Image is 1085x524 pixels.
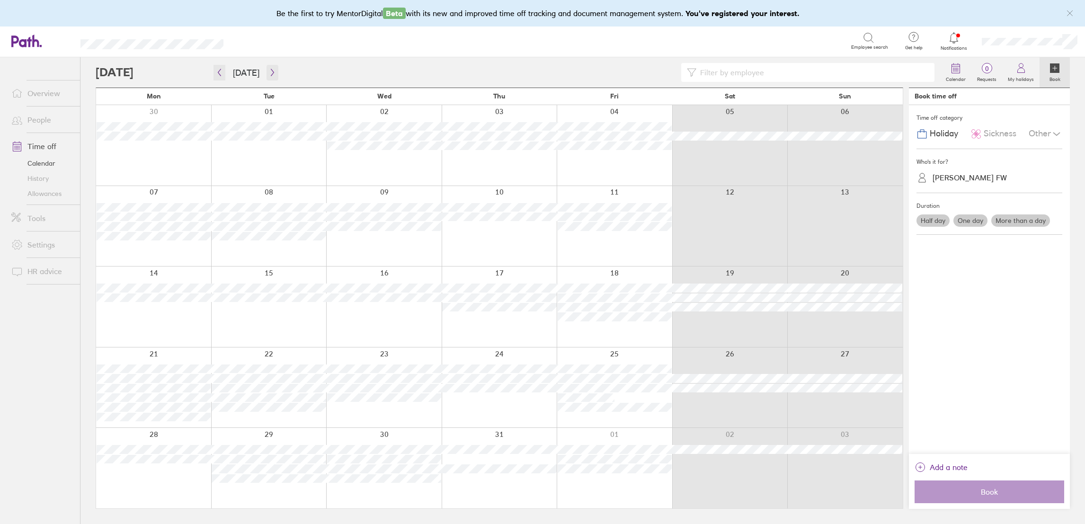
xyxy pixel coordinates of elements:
a: People [4,110,80,129]
label: Calendar [940,74,971,82]
span: Thu [493,92,505,100]
div: Duration [916,199,1062,213]
a: History [4,171,80,186]
button: [DATE] [225,65,267,80]
div: Book time off [915,92,957,100]
span: Tue [264,92,275,100]
span: Beta [383,8,406,19]
a: Settings [4,235,80,254]
a: Calendar [4,156,80,171]
span: Add a note [930,460,968,475]
span: Sun [839,92,851,100]
span: Sat [725,92,735,100]
label: Book [1044,74,1066,82]
a: My holidays [1002,57,1040,88]
label: Requests [971,74,1002,82]
label: Half day [916,214,950,227]
span: Notifications [939,45,969,51]
a: Notifications [939,31,969,51]
span: 0 [971,65,1002,72]
span: Book [921,488,1058,496]
span: Mon [147,92,161,100]
span: Fri [610,92,619,100]
a: Calendar [940,57,971,88]
label: One day [953,214,987,227]
input: Filter by employee [696,63,929,81]
label: More than a day [991,214,1050,227]
a: Tools [4,209,80,228]
div: Time off category [916,111,1062,125]
a: Overview [4,84,80,103]
span: Employee search [851,44,888,50]
span: Get help [898,45,929,51]
label: My holidays [1002,74,1040,82]
div: Who's it for? [916,155,1062,169]
button: Add a note [915,460,968,475]
div: Be the first to try MentorDigital with its new and improved time off tracking and document manage... [276,8,809,19]
a: Book [1040,57,1070,88]
div: Other [1029,125,1062,143]
span: Sickness [984,129,1016,139]
div: Search [249,36,273,45]
a: HR advice [4,262,80,281]
b: You've registered your interest. [685,9,800,18]
button: Book [915,480,1064,503]
span: Holiday [930,129,958,139]
span: Wed [377,92,391,100]
a: 0Requests [971,57,1002,88]
a: Time off [4,137,80,156]
a: Allowances [4,186,80,201]
div: [PERSON_NAME] FW [933,173,1007,182]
